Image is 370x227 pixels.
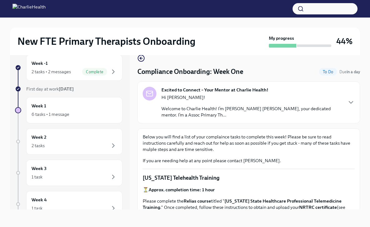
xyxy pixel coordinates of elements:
[184,198,211,204] strong: Relias course
[319,70,337,74] span: To Do
[269,35,294,41] strong: My progress
[15,191,122,217] a: Week 41 task
[143,157,355,164] p: If you are needing help at any point please contact [PERSON_NAME].
[339,69,360,75] span: September 14th, 2025 07:00
[32,134,47,141] h6: Week 2
[26,86,74,92] span: First day at work
[32,69,71,75] div: 2 tasks • 2 messages
[15,86,122,92] a: First day at work[DATE]
[32,165,47,172] h6: Week 3
[82,70,107,74] span: Complete
[336,36,353,47] h3: 44%
[17,35,195,48] h2: New FTE Primary Therapists Onboarding
[161,87,268,93] strong: Excited to Connect – Your Mentor at Charlie Health!
[347,70,360,74] strong: in a day
[143,187,355,193] p: ⏳
[143,198,355,217] p: Please complete the titled " ." Once completed, follow these instructions to obtain and upload yo...
[149,187,215,193] strong: Approx. completion time: 1 hour
[32,102,46,109] h6: Week 1
[32,111,69,117] div: 6 tasks • 1 message
[15,97,122,123] a: Week 16 tasks • 1 message
[59,86,74,92] strong: [DATE]
[32,205,42,211] div: 1 task
[32,60,48,67] h6: Week -1
[143,134,355,152] p: Below you will find a list of your complaince tasks to complete this week! Please be sure to read...
[161,94,342,101] p: Hi [PERSON_NAME]!
[137,67,243,76] h4: Compliance Onboarding: Week One
[15,54,122,81] a: Week -12 tasks • 2 messagesComplete
[143,198,342,210] strong: [US_STATE] State Healthcare Professional Telemedicine Training
[161,106,342,118] p: Welcome to Charlie Health! I’m [PERSON_NAME] [PERSON_NAME], your dedicated mentor. I’m a Assoc Pr...
[15,128,122,155] a: Week 22 tasks
[32,174,42,180] div: 1 task
[299,204,337,210] strong: NRTRC certificate
[32,142,45,149] div: 2 tasks
[339,70,360,74] span: Due
[12,4,46,14] img: CharlieHealth
[32,196,47,203] h6: Week 4
[143,174,355,182] p: [US_STATE] Telehealth Training
[15,160,122,186] a: Week 31 task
